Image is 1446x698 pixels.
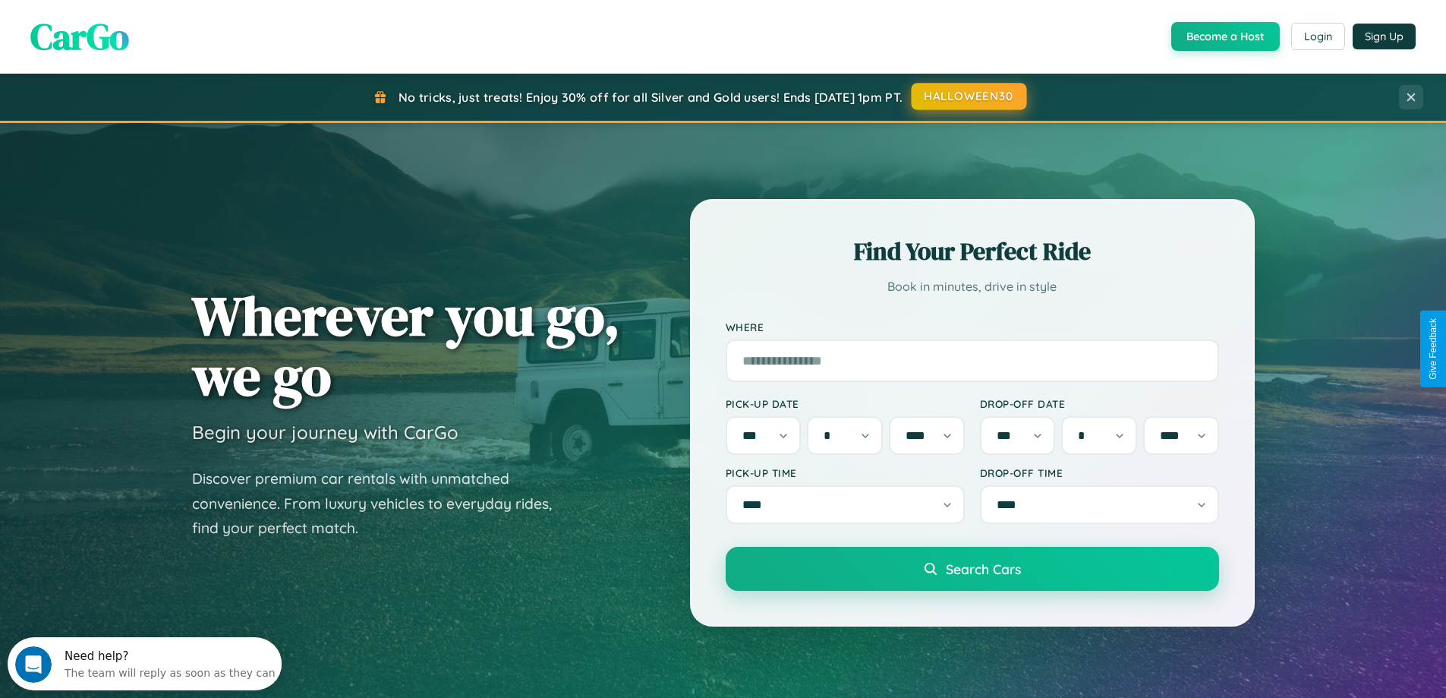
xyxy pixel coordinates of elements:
[946,561,1021,577] span: Search Cars
[192,466,572,541] p: Discover premium car rentals with unmatched convenience. From luxury vehicles to everyday rides, ...
[192,421,458,444] h3: Begin your journey with CarGo
[1353,24,1416,49] button: Sign Up
[726,397,965,410] label: Pick-up Date
[1171,22,1280,51] button: Become a Host
[30,11,129,62] span: CarGo
[980,397,1219,410] label: Drop-off Date
[1291,23,1345,50] button: Login
[192,286,620,406] h1: Wherever you go, we go
[912,83,1027,110] button: HALLOWEEN30
[726,235,1219,268] h2: Find Your Perfect Ride
[6,6,282,48] div: Open Intercom Messenger
[726,547,1219,591] button: Search Cars
[57,25,268,41] div: The team will reply as soon as they can
[980,466,1219,479] label: Drop-off Time
[15,646,52,683] iframe: Intercom live chat
[726,321,1219,333] label: Where
[726,276,1219,298] p: Book in minutes, drive in style
[8,637,282,690] iframe: Intercom live chat discovery launcher
[57,13,268,25] div: Need help?
[726,466,965,479] label: Pick-up Time
[399,90,903,105] span: No tricks, just treats! Enjoy 30% off for all Silver and Gold users! Ends [DATE] 1pm PT.
[1428,318,1438,380] div: Give Feedback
